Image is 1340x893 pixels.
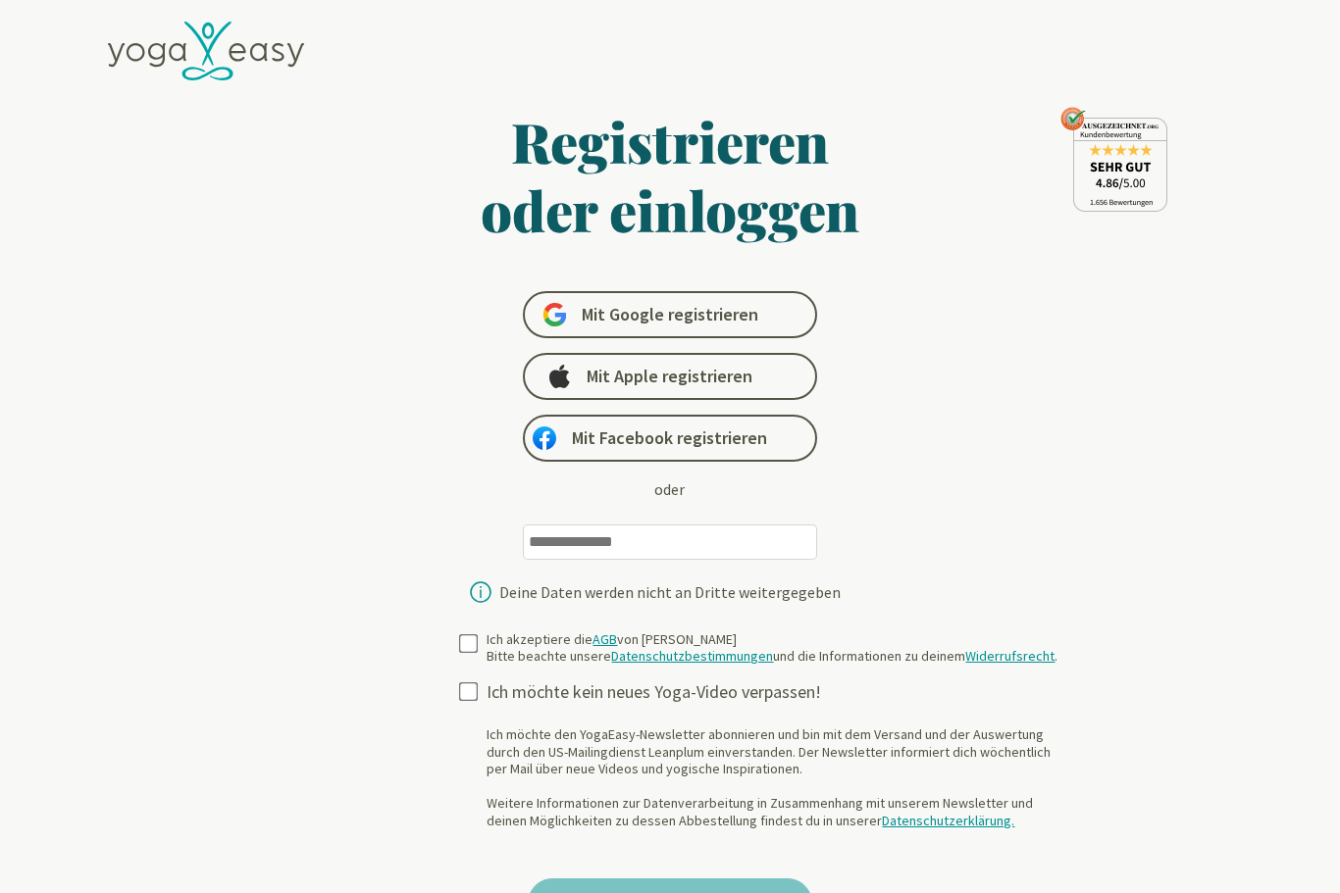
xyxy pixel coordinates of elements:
div: oder [654,477,685,501]
a: Datenschutzerklärung. [882,812,1014,829]
div: Ich akzeptiere die von [PERSON_NAME] Bitte beachte unsere und die Informationen zu deinem . [487,631,1057,666]
div: Ich möchte den YogaEasy-Newsletter abonnieren und bin mit dem Versand und der Auswertung durch de... [487,726,1073,829]
a: AGB [593,630,617,648]
span: Mit Google registrieren [582,303,758,326]
div: Deine Daten werden nicht an Dritte weitergegeben [499,584,841,600]
a: Mit Facebook registrieren [523,415,817,462]
a: Mit Apple registrieren [523,353,817,400]
a: Mit Google registrieren [523,291,817,338]
h1: Registrieren oder einloggen [290,107,1050,244]
div: Ich möchte kein neues Yoga-Video verpassen! [487,681,1073,704]
span: Mit Apple registrieren [587,365,752,388]
img: ausgezeichnet_seal.png [1060,107,1167,212]
a: Widerrufsrecht [965,647,1055,665]
span: Mit Facebook registrieren [572,426,767,450]
a: Datenschutzbestimmungen [611,647,773,665]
